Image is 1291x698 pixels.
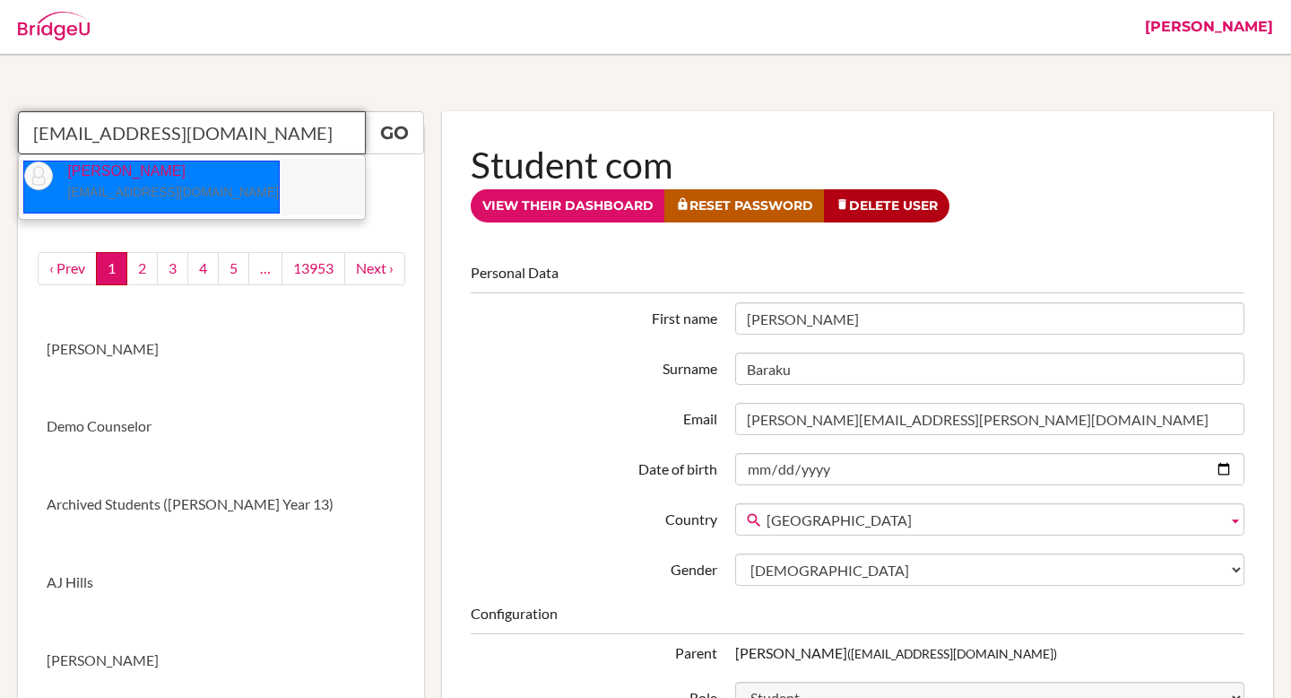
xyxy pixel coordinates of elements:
h1: Student com [471,140,1244,189]
a: Delete User [824,189,949,222]
img: thumb_default-9baad8e6c595f6d87dbccf3bc005204999cb094ff98a76d4c88bb8097aa52fd3.png [24,161,53,190]
a: 4 [187,252,219,285]
label: Country [462,503,725,530]
p: [PERSON_NAME] [53,161,279,203]
a: Go [365,111,424,154]
a: [PERSON_NAME] [18,310,424,388]
a: Archived Students ([PERSON_NAME] Year 13) [18,466,424,544]
a: 5 [218,252,249,285]
label: First name [462,302,725,329]
span: [GEOGRAPHIC_DATA] [767,504,1220,537]
legend: Personal Data [471,263,1244,293]
div: [PERSON_NAME] [726,643,1253,664]
small: ([EMAIL_ADDRESS][DOMAIN_NAME]) [847,646,1057,661]
a: AJ Hills [18,544,424,622]
a: 2 [126,252,158,285]
a: ‹ Prev [38,252,97,285]
div: Parent [462,643,725,664]
a: New User [18,154,424,232]
legend: Configuration [471,604,1244,634]
label: Gender [462,554,725,580]
small: [EMAIL_ADDRESS][DOMAIN_NAME] [67,185,279,199]
a: View their dashboard [471,189,665,222]
a: next [344,252,405,285]
a: Demo Counselor [18,388,424,466]
input: Quicksearch user [18,111,366,154]
a: 1 [96,252,127,285]
label: Surname [462,353,725,380]
a: Reset Password [664,189,825,222]
img: Bridge-U [18,12,90,40]
a: … [248,252,282,285]
label: Email [462,403,725,430]
a: 3 [157,252,188,285]
label: Date of birth [462,453,725,480]
a: 13953 [282,252,345,285]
